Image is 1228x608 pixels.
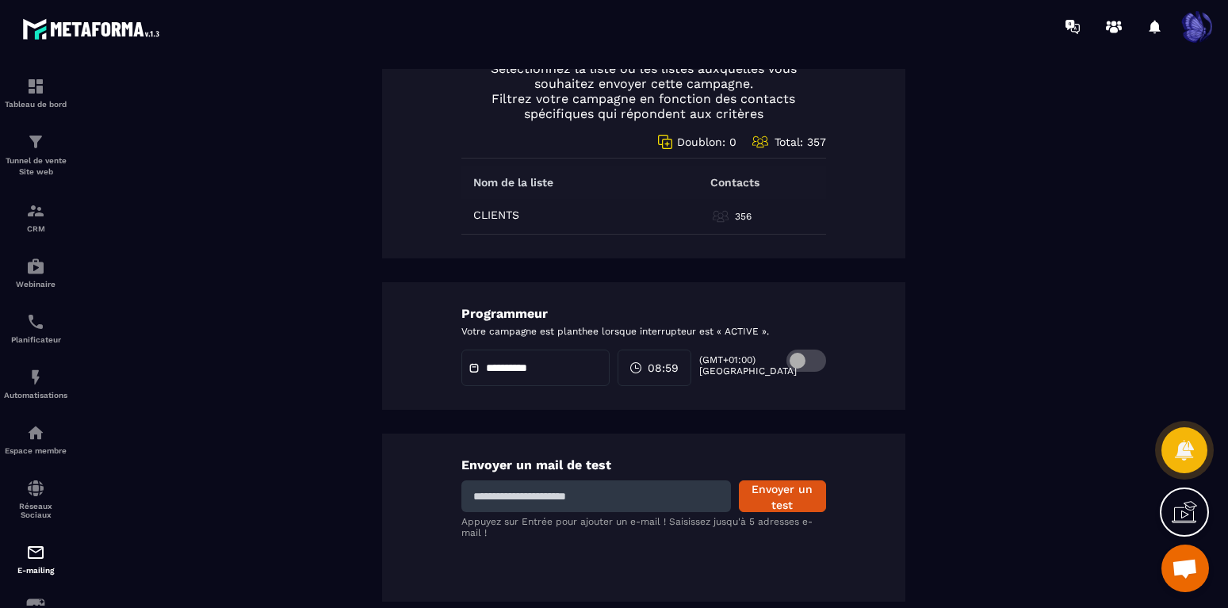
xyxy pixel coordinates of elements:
a: emailemailE-mailing [4,531,67,587]
a: automationsautomationsWebinaire [4,245,67,300]
p: Appuyez sur Entrée pour ajouter un e-mail ! Saisissez jusqu'à 5 adresses e-mail ! [461,516,826,538]
p: (GMT+01:00) [GEOGRAPHIC_DATA] [699,354,767,377]
a: automationsautomationsEspace membre [4,411,67,467]
p: Webinaire [4,280,67,289]
p: Automatisations [4,391,67,400]
p: Tableau de bord [4,100,67,109]
span: 08:59 [648,360,679,376]
p: Tunnel de vente Site web [4,155,67,178]
p: Planificateur [4,335,67,344]
img: scheduler [26,312,45,331]
img: automations [26,257,45,276]
p: Réseaux Sociaux [4,502,67,519]
p: Nom de la liste [473,176,553,189]
span: Doublon: 0 [677,136,736,148]
div: Open chat [1161,545,1209,592]
p: Votre campagne est planthee lorsque interrupteur est « ACTIVE ». [461,325,826,338]
img: formation [26,201,45,220]
a: automationsautomationsAutomatisations [4,356,67,411]
a: formationformationTunnel de vente Site web [4,120,67,189]
a: social-networksocial-networkRéseaux Sociaux [4,467,67,531]
p: Espace membre [4,446,67,455]
button: Envoyer un test [739,480,826,512]
p: Sélectionnez la liste ou les listes auxquelles vous souhaitez envoyer cette campagne. [461,61,826,91]
p: CLIENTS [473,208,519,221]
p: Filtrez votre campagne en fonction des contacts spécifiques qui répondent aux critères [461,91,826,121]
a: formationformationTableau de bord [4,65,67,120]
img: formation [26,132,45,151]
a: formationformationCRM [4,189,67,245]
img: automations [26,368,45,387]
a: schedulerschedulerPlanificateur [4,300,67,356]
p: 356 [735,210,752,223]
p: E-mailing [4,566,67,575]
img: social-network [26,479,45,498]
p: CRM [4,224,67,233]
img: logo [22,14,165,44]
img: formation [26,77,45,96]
p: Contacts [710,176,759,189]
span: Total: 357 [775,136,826,148]
p: Envoyer un mail de test [461,457,826,472]
img: email [26,543,45,562]
p: Programmeur [461,306,826,321]
img: automations [26,423,45,442]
